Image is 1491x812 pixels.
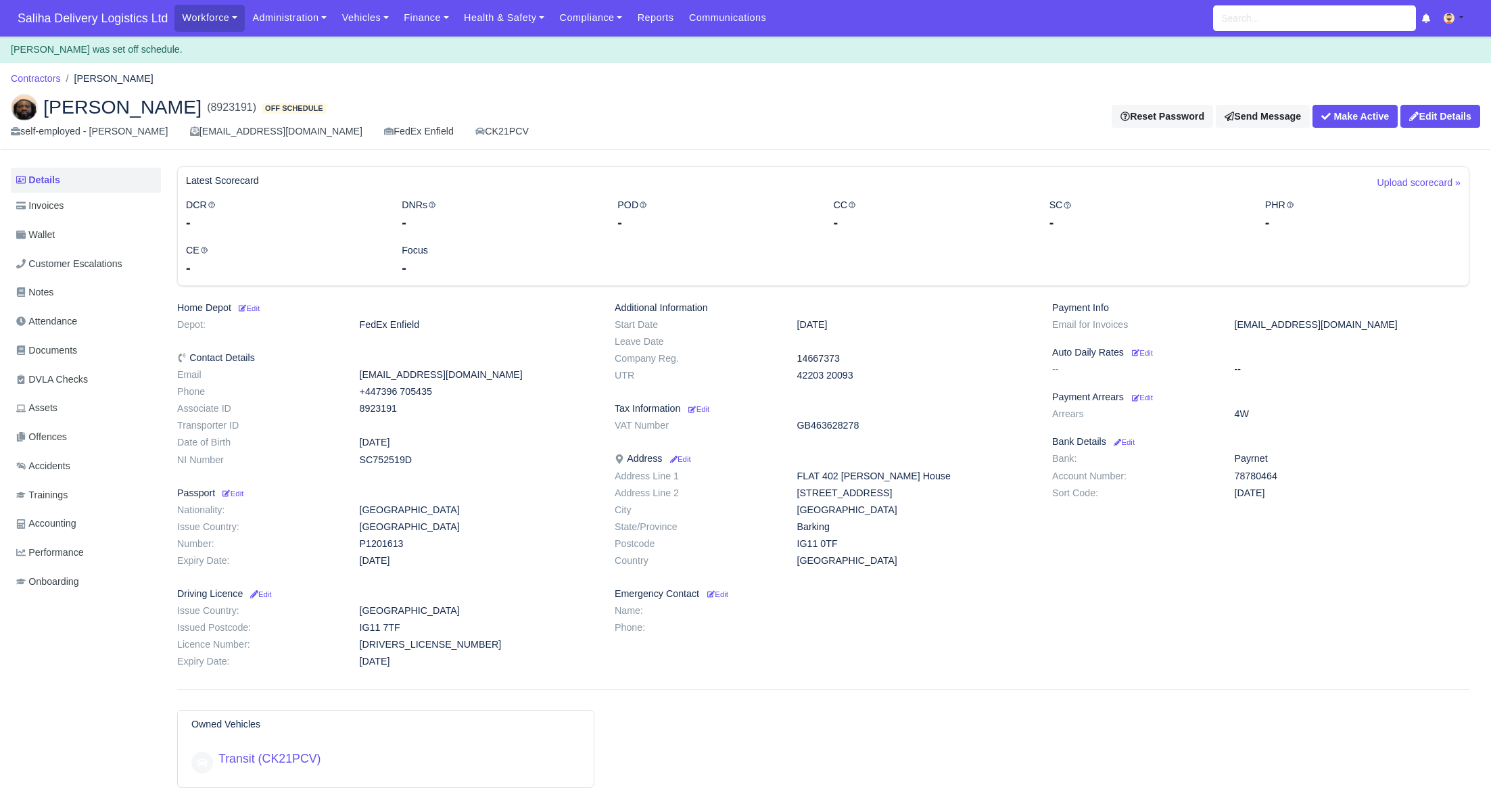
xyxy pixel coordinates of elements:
[350,319,605,331] dd: FedEx Enfield
[667,453,690,464] a: Edit
[334,5,396,31] a: Vehicles
[396,5,456,31] a: Finance
[11,5,174,32] span: Saliha Delivery Logistics Ltd
[11,337,161,364] a: Documents
[167,521,350,533] dt: Issue Country:
[16,285,53,300] span: Notes
[787,420,1042,431] dd: GB463628278
[43,97,202,116] span: [PERSON_NAME]
[16,574,79,590] span: Onboarding
[707,590,728,598] small: Edit
[787,353,1042,364] dd: 14667373
[16,372,88,387] span: DVLA Checks
[16,400,57,416] span: Assets
[167,420,350,431] dt: Transporter ID
[11,482,161,508] a: Trainings
[11,222,161,248] a: Wallet
[1255,197,1471,232] div: PHR
[787,487,1042,499] dd: [STREET_ADDRESS]
[1129,347,1153,358] a: Edit
[1,83,1490,151] div: Conrad Nuwuseb
[605,605,787,617] dt: Name:
[1042,364,1225,375] dt: --
[350,521,605,533] dd: [GEOGRAPHIC_DATA]
[350,437,605,448] dd: [DATE]
[350,605,605,617] dd: [GEOGRAPHIC_DATA]
[1132,393,1153,402] small: Edit
[177,352,594,364] h6: Contact Details
[16,198,64,214] span: Invoices
[16,545,84,560] span: Performance
[605,504,787,516] dt: City
[615,588,1032,600] h6: Emergency Contact
[11,510,161,537] a: Accounting
[402,213,597,232] div: -
[16,227,55,243] span: Wallet
[475,124,529,139] a: CK21PCV
[605,622,787,634] dt: Phone:
[16,516,76,531] span: Accounting
[248,590,271,598] small: Edit
[1052,347,1469,358] h6: Auto Daily Rates
[1132,349,1153,357] small: Edit
[176,197,392,232] div: DCR
[11,540,161,566] a: Performance
[350,504,605,516] dd: [GEOGRAPHIC_DATA]
[1213,5,1416,31] input: Search...
[11,124,168,139] div: self-employed - [PERSON_NAME]
[1112,436,1135,447] a: Edit
[456,5,552,31] a: Health & Safety
[1052,436,1469,448] h6: Bank Details
[16,256,122,272] span: Customer Escalations
[607,197,823,232] div: POD
[218,752,321,765] a: Transit (CK21PCV)
[177,487,594,499] h6: Passport
[1225,487,1480,499] dd: [DATE]
[11,5,174,32] a: Saliha Delivery Logistics Ltd
[605,555,787,567] dt: Country
[1225,408,1480,420] dd: 4W
[237,302,260,313] a: Edit
[833,213,1028,232] div: -
[207,99,256,116] span: (8923191)
[167,403,350,414] dt: Associate ID
[1042,487,1225,499] dt: Sort Code:
[1042,408,1225,420] dt: Arrears
[552,5,630,31] a: Compliance
[186,213,381,232] div: -
[787,319,1042,331] dd: [DATE]
[705,588,728,599] a: Edit
[11,251,161,277] a: Customer Escalations
[11,279,161,306] a: Notes
[16,429,67,445] span: Offences
[402,258,597,277] div: -
[350,386,605,398] dd: +447396 705435
[186,258,381,277] div: -
[245,5,334,31] a: Administration
[1129,391,1153,402] a: Edit
[1377,175,1461,197] a: Upload scorecard »
[630,5,681,31] a: Reports
[787,504,1042,516] dd: [GEOGRAPHIC_DATA]
[11,73,61,84] a: Contractors
[11,395,161,421] a: Assets
[787,555,1042,567] dd: [GEOGRAPHIC_DATA]
[248,588,271,599] a: Edit
[1312,105,1398,128] button: Make Active
[350,538,605,550] dd: P1201613
[186,175,259,187] h6: Latest Scorecard
[392,197,607,232] div: DNRs
[167,639,350,650] dt: Licence Number:
[1400,105,1480,128] a: Edit Details
[11,453,161,479] a: Accidents
[787,370,1042,381] dd: 42203 20093
[605,370,787,381] dt: UTR
[176,243,392,277] div: CE
[1112,105,1213,128] button: Reset Password
[167,504,350,516] dt: Nationality:
[1225,364,1480,375] dd: --
[61,71,153,87] li: [PERSON_NAME]
[11,168,161,193] a: Details
[350,403,605,414] dd: 8923191
[617,213,813,232] div: -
